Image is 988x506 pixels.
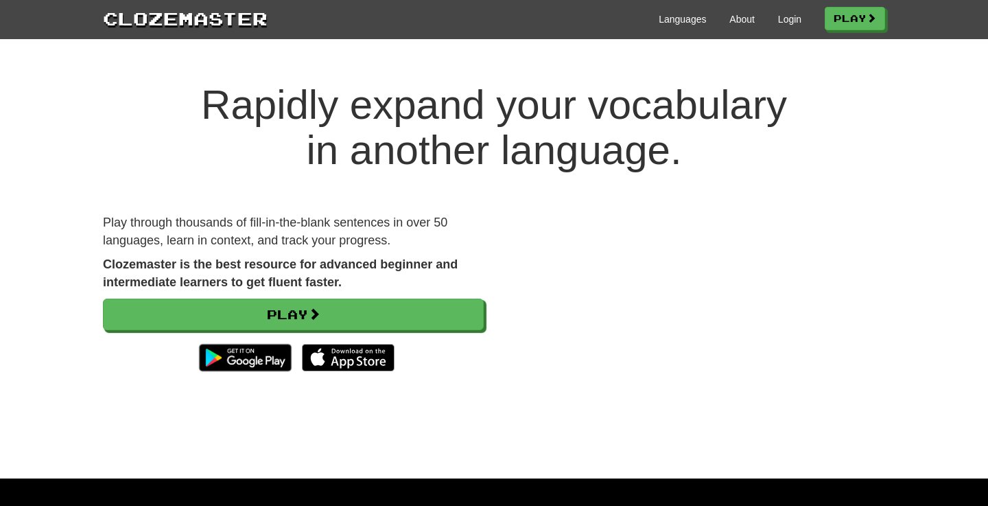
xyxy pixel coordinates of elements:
a: Play [825,7,885,30]
img: Get it on Google Play [192,337,298,378]
a: About [729,12,755,26]
strong: Clozemaster is the best resource for advanced beginner and intermediate learners to get fluent fa... [103,257,458,289]
a: Play [103,299,484,330]
a: Clozemaster [103,5,268,31]
a: Login [778,12,801,26]
img: Download_on_the_App_Store_Badge_US-UK_135x40-25178aeef6eb6b83b96f5f2d004eda3bffbb37122de64afbaef7... [302,344,395,371]
p: Play through thousands of fill-in-the-blank sentences in over 50 languages, learn in context, and... [103,214,484,249]
a: Languages [659,12,706,26]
